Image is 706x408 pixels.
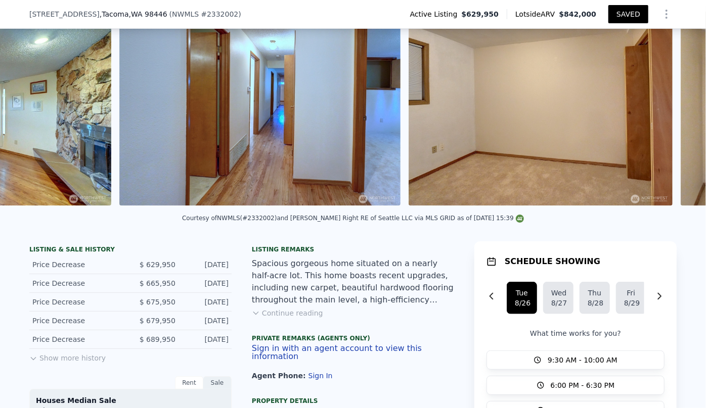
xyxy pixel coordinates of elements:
[184,278,229,288] div: [DATE]
[588,288,602,298] div: Thu
[184,334,229,344] div: [DATE]
[140,261,175,269] span: $ 629,950
[100,9,167,19] span: , Tacoma
[252,372,308,380] span: Agent Phone:
[252,308,323,318] button: Continue reading
[182,215,524,222] div: Courtesy of NWMLS (#2332002) and [PERSON_NAME] Right RE of Seattle LLC via MLS GRID as of [DATE] ...
[551,380,615,390] span: 6:00 PM - 6:30 PM
[516,215,524,223] img: NWMLS Logo
[409,12,673,206] img: Sale: 149603899 Parcel: 101032686
[119,12,401,206] img: Sale: 149603899 Parcel: 101032686
[548,355,617,365] span: 9:30 AM - 10:00 AM
[29,349,106,363] button: Show more history
[140,279,175,287] span: $ 665,950
[588,298,602,308] div: 8/28
[551,298,565,308] div: 8/27
[252,397,454,405] div: Property details
[140,335,175,343] span: $ 689,950
[462,9,499,19] span: $629,950
[29,9,100,19] span: [STREET_ADDRESS]
[29,245,232,256] div: LISTING & SALE HISTORY
[184,297,229,307] div: [DATE]
[32,297,122,307] div: Price Decrease
[608,5,648,23] button: SAVED
[580,282,610,314] button: Thu8/28
[140,298,175,306] span: $ 675,950
[203,376,232,389] div: Sale
[252,245,454,253] div: Listing remarks
[184,316,229,326] div: [DATE]
[656,4,677,24] button: Show Options
[624,298,638,308] div: 8/29
[551,288,565,298] div: Wed
[175,376,203,389] div: Rent
[308,372,333,380] button: Sign In
[32,316,122,326] div: Price Decrease
[32,278,122,288] div: Price Decrease
[172,10,199,18] span: NWMLS
[252,344,454,361] button: Sign in with an agent account to view this information
[140,317,175,325] span: $ 679,950
[252,258,454,306] div: Spacious gorgeous home situated on a nearly half-acre lot. This home boasts recent upgrades, incl...
[129,10,167,18] span: , WA 98446
[252,334,454,344] div: Private Remarks (Agents Only)
[36,395,225,405] div: Houses Median Sale
[32,260,122,270] div: Price Decrease
[559,10,596,18] span: $842,000
[624,288,638,298] div: Fri
[515,298,529,308] div: 8/26
[505,256,600,268] h1: SCHEDULE SHOWING
[507,282,537,314] button: Tue8/26
[543,282,573,314] button: Wed8/27
[169,9,241,19] div: ( )
[184,260,229,270] div: [DATE]
[487,376,665,395] button: 6:00 PM - 6:30 PM
[515,288,529,298] div: Tue
[515,9,559,19] span: Lotside ARV
[616,282,646,314] button: Fri8/29
[410,9,462,19] span: Active Listing
[201,10,238,18] span: # 2332002
[487,350,665,370] button: 9:30 AM - 10:00 AM
[32,334,122,344] div: Price Decrease
[487,328,665,338] p: What time works for you?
